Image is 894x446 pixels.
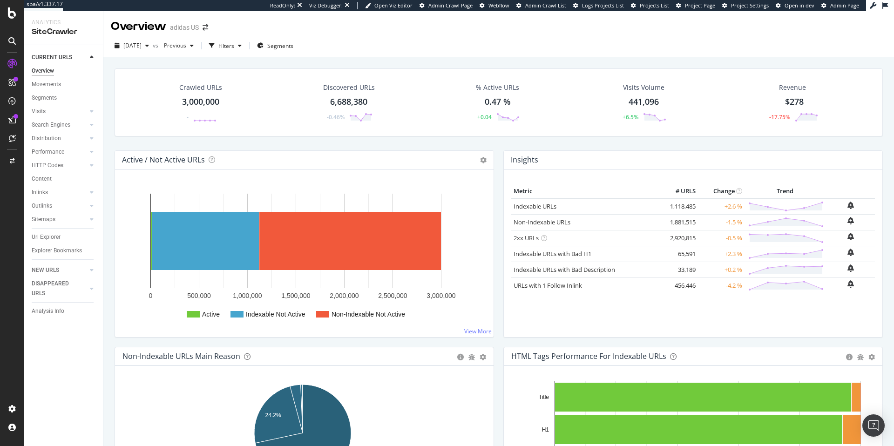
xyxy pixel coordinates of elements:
[457,354,464,360] div: circle-info
[32,27,95,37] div: SiteCrawler
[32,120,87,130] a: Search Engines
[205,38,245,53] button: Filters
[203,24,208,31] div: arrow-right-arrow-left
[32,246,82,256] div: Explorer Bookmarks
[685,2,715,9] span: Project Page
[32,80,61,89] div: Movements
[847,264,854,272] div: bell-plus
[745,184,826,198] th: Trend
[170,23,199,32] div: adidas US
[32,188,48,197] div: Inlinks
[32,107,87,116] a: Visits
[779,83,806,92] span: Revenue
[821,2,859,9] a: Admin Page
[32,53,87,62] a: CURRENT URLS
[32,134,61,143] div: Distribution
[542,426,549,433] text: H1
[187,292,211,299] text: 500,000
[480,157,487,163] i: Options
[631,2,669,9] a: Projects List
[32,53,72,62] div: CURRENT URLS
[661,262,698,277] td: 33,189
[32,80,96,89] a: Movements
[582,2,624,9] span: Logs Projects List
[476,83,519,92] div: % Active URLs
[846,354,853,360] div: circle-info
[698,198,745,215] td: +2.6 %
[332,311,405,318] text: Non-Indexable Not Active
[32,215,55,224] div: Sitemaps
[327,113,345,121] div: -0.46%
[32,19,95,27] div: Analytics
[149,292,153,299] text: 0
[698,262,745,277] td: +0.2 %
[514,202,556,210] a: Indexable URLs
[32,232,61,242] div: Url Explorer
[661,230,698,246] td: 2,920,815
[785,2,814,9] span: Open in dev
[480,354,486,360] div: gear
[514,234,539,242] a: 2xx URLs
[776,2,814,9] a: Open in dev
[233,292,262,299] text: 1,000,000
[32,147,64,157] div: Performance
[485,96,511,108] div: 0.47 %
[477,113,492,121] div: +0.04
[32,265,87,275] a: NEW URLS
[661,184,698,198] th: # URLS
[265,412,281,419] text: 24.2%
[32,306,64,316] div: Analysis Info
[32,161,87,170] a: HTTP Codes
[32,246,96,256] a: Explorer Bookmarks
[270,2,295,9] div: ReadOnly:
[661,198,698,215] td: 1,118,485
[32,120,70,130] div: Search Engines
[661,246,698,262] td: 65,591
[514,250,591,258] a: Indexable URLs with Bad H1
[32,201,52,211] div: Outlinks
[122,184,486,330] svg: A chart.
[514,218,570,226] a: Non-Indexable URLs
[623,83,664,92] div: Visits Volume
[868,354,875,360] div: gear
[32,265,59,275] div: NEW URLS
[428,2,473,9] span: Admin Crawl Page
[32,306,96,316] a: Analysis Info
[847,233,854,240] div: bell-plus
[111,19,166,34] div: Overview
[182,96,219,108] div: 3,000,000
[187,113,189,121] div: -
[830,2,859,9] span: Admin Page
[32,188,87,197] a: Inlinks
[374,2,413,9] span: Open Viz Editor
[514,265,615,274] a: Indexable URLs with Bad Description
[32,232,96,242] a: Url Explorer
[640,2,669,9] span: Projects List
[253,38,297,53] button: Segments
[32,174,96,184] a: Content
[516,2,566,9] a: Admin Crawl List
[676,2,715,9] a: Project Page
[309,2,343,9] div: Viz Debugger:
[511,154,538,166] h4: Insights
[267,42,293,50] span: Segments
[511,184,661,198] th: Metric
[514,281,582,290] a: URLs with 1 Follow Inlink
[420,2,473,9] a: Admin Crawl Page
[427,292,455,299] text: 3,000,000
[539,394,549,400] text: Title
[123,41,142,49] span: 2025 Sep. 2nd
[661,214,698,230] td: 1,881,515
[32,201,87,211] a: Outlinks
[122,351,240,361] div: Non-Indexable URLs Main Reason
[32,215,87,224] a: Sitemaps
[32,107,46,116] div: Visits
[464,327,492,335] a: View More
[160,38,197,53] button: Previous
[731,2,769,9] span: Project Settings
[857,354,864,360] div: bug
[179,83,222,92] div: Crawled URLs
[847,217,854,224] div: bell-plus
[32,161,63,170] div: HTTP Codes
[488,2,509,9] span: Webflow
